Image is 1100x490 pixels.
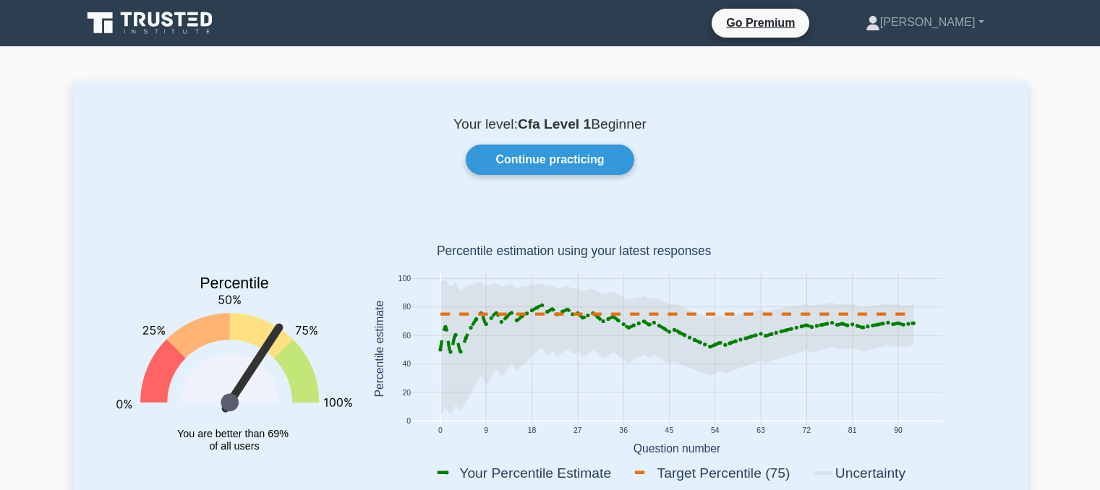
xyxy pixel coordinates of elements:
[402,332,411,340] text: 60
[756,427,765,435] text: 63
[177,428,289,439] tspan: You are better than 69%
[894,427,903,435] text: 90
[717,14,803,32] a: Go Premium
[484,427,488,435] text: 9
[831,8,1019,37] a: [PERSON_NAME]
[402,361,411,369] text: 40
[710,427,719,435] text: 54
[402,389,411,397] text: 20
[574,427,582,435] text: 27
[108,116,993,133] p: Your level: Beginner
[372,301,385,397] text: Percentile estimate
[438,427,442,435] text: 0
[802,427,811,435] text: 72
[527,427,536,435] text: 18
[633,442,720,455] text: Question number
[619,427,628,435] text: 36
[466,145,634,175] a: Continue practicing
[398,275,411,283] text: 100
[200,275,269,293] text: Percentile
[848,427,856,435] text: 81
[518,116,591,132] b: Cfa Level 1
[209,440,259,452] tspan: of all users
[402,304,411,311] text: 80
[665,427,673,435] text: 45
[436,244,711,259] text: Percentile estimation using your latest responses
[406,418,411,426] text: 0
